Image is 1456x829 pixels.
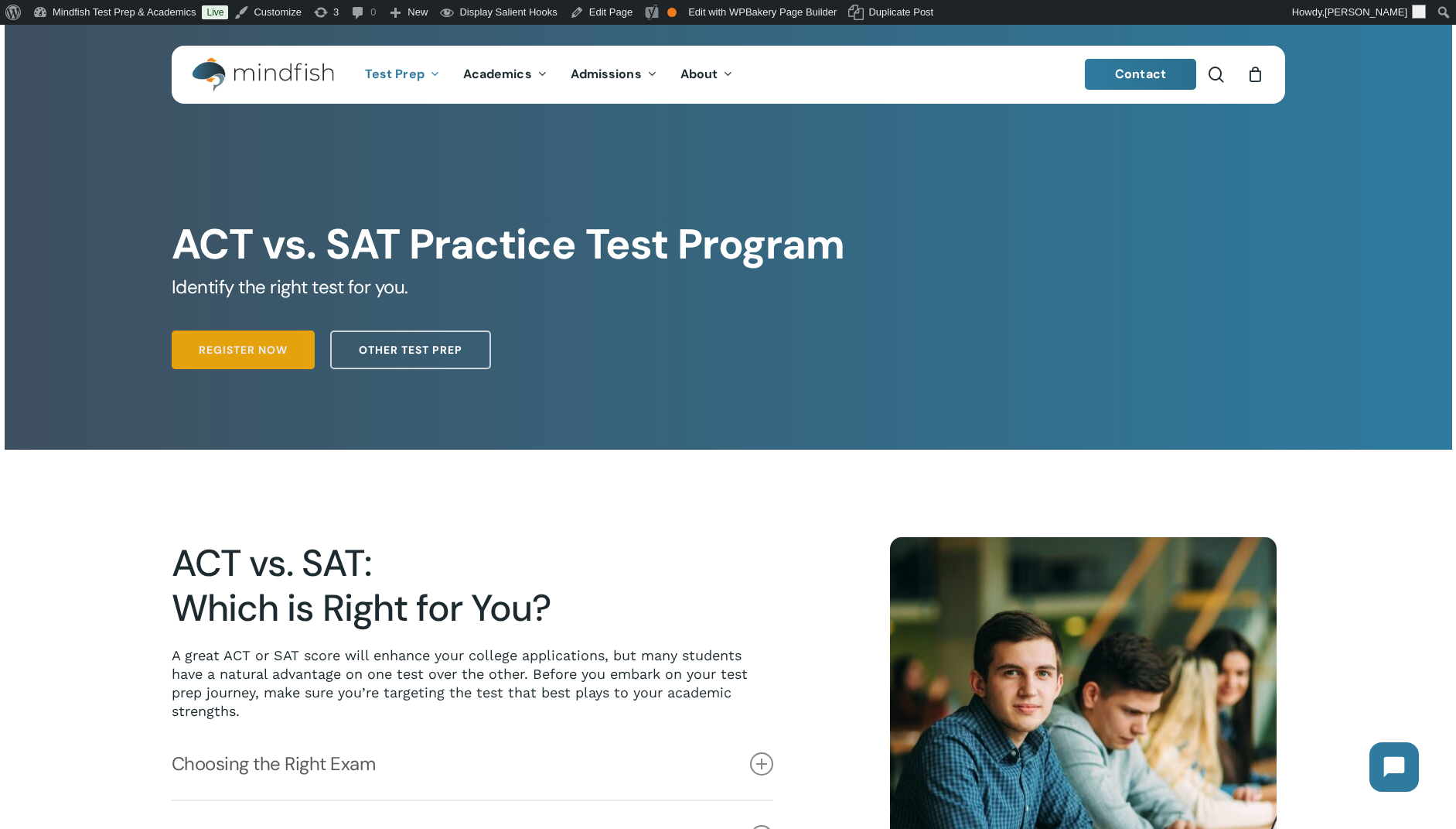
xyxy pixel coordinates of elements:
[365,66,425,82] span: Test Prep
[667,8,677,17] div: OK
[330,331,491,369] a: Other Test Prep
[353,68,452,81] a: Test Prep
[1354,727,1434,807] iframe: Chatbot
[452,68,559,81] a: Academics
[199,342,288,358] span: Register Now
[559,68,669,81] a: Admissions
[680,66,718,82] span: About
[172,275,1284,300] h5: Identify the right test for you.
[669,68,745,81] a: About
[571,66,642,82] span: Admissions
[359,342,462,358] span: Other Test Prep
[1325,6,1407,18] span: [PERSON_NAME]
[202,5,228,19] a: Live
[353,46,745,104] nav: Main Menu
[172,646,773,721] p: A great ACT or SAT score will enhance your college applications, but many students have a natural...
[1115,66,1166,82] span: Contact
[172,728,773,800] a: Choosing the Right Exam
[463,66,532,82] span: Academics
[172,541,773,631] h2: ACT vs. SAT: Which is Right for You?
[1247,66,1264,83] a: Cart
[172,220,1284,269] h1: ACT vs. SAT Practice Test Program
[1085,59,1196,90] a: Contact
[172,46,1285,104] header: Main Menu
[172,331,315,369] a: Register Now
